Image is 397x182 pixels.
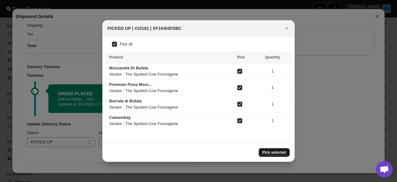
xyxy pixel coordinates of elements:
[282,24,291,33] button: Close
[257,101,288,107] span: 1
[109,55,123,59] span: Product
[109,114,154,121] div: Camembay
[120,42,132,46] span: Pick all
[262,150,286,155] span: Pick selected
[109,121,178,126] span: Vendor : The Spotted Cow Fromagerie
[257,118,288,124] span: 1
[109,105,178,110] span: Vendor : The Spotted Cow Fromagerie
[109,72,178,77] span: Vendor : The Spotted Cow Fromagerie
[109,98,154,104] div: Burrata di Bufala
[376,161,393,178] a: Open chat
[109,88,178,93] span: Vendor : The Spotted Cow Fromagerie
[109,65,154,71] div: Mozzarella Di Bufala
[107,25,181,31] h2: PICKED UP | #10181 | XF1K6HDSBC
[257,68,288,74] span: 1
[265,55,280,59] span: Quantity
[257,85,288,91] span: 1
[259,148,290,157] button: Pick selected
[237,55,245,59] span: Pick
[109,82,154,88] div: Premium Pizza Mozzarella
